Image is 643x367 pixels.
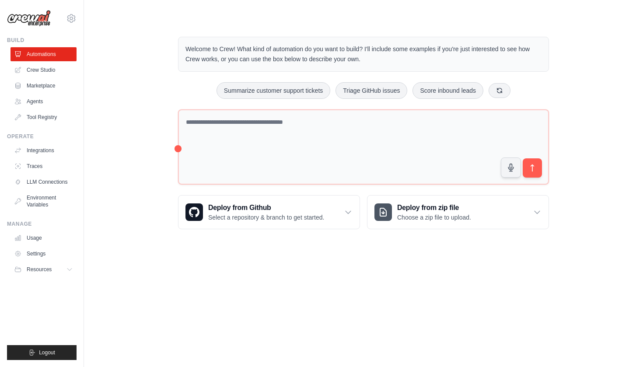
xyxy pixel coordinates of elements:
p: Welcome to Crew! What kind of automation do you want to build? I'll include some examples if you'... [185,44,542,64]
span: Logout [39,349,55,356]
a: Integrations [10,143,77,157]
a: LLM Connections [10,175,77,189]
a: Environment Variables [10,191,77,212]
button: Score inbound leads [412,82,483,99]
a: Crew Studio [10,63,77,77]
p: Select a repository & branch to get started. [208,213,324,222]
h3: Deploy from Github [208,203,324,213]
div: Build [7,37,77,44]
a: Traces [10,159,77,173]
h3: Deploy from zip file [397,203,471,213]
a: Settings [10,247,77,261]
a: Automations [10,47,77,61]
a: Marketplace [10,79,77,93]
div: Manage [7,220,77,227]
button: Resources [10,262,77,276]
img: Logo [7,10,51,27]
a: Agents [10,94,77,108]
a: Tool Registry [10,110,77,124]
div: Operate [7,133,77,140]
button: Summarize customer support tickets [217,82,330,99]
p: Choose a zip file to upload. [397,213,471,222]
button: Triage GitHub issues [335,82,407,99]
button: Logout [7,345,77,360]
a: Usage [10,231,77,245]
span: Resources [27,266,52,273]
